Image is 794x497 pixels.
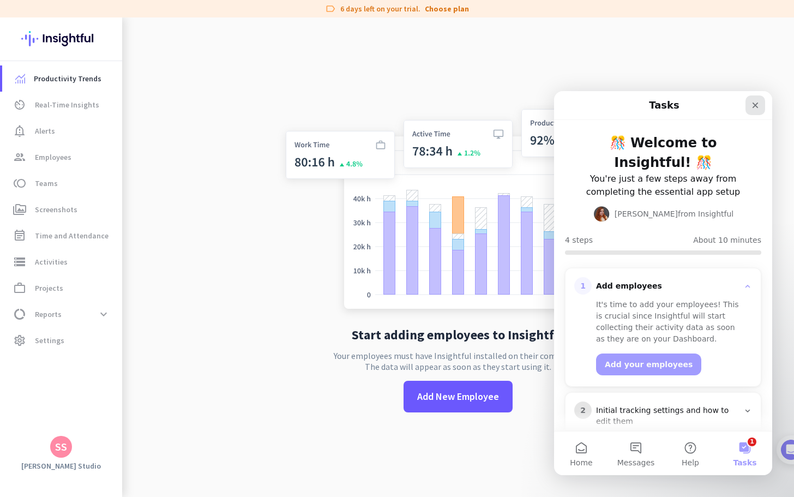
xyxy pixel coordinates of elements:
[13,282,26,295] i: work_outline
[35,308,62,321] span: Reports
[13,98,26,111] i: av_timer
[13,124,26,137] i: notification_important
[35,255,68,268] span: Activities
[35,98,99,111] span: Real-Time Insights
[2,118,122,144] a: notification_importantAlerts
[334,350,582,372] p: Your employees must have Insightful installed on their computers. The data will appear as soon as...
[13,308,26,321] i: data_usage
[2,327,122,354] a: settingsSettings
[35,151,71,164] span: Employees
[35,124,55,137] span: Alerts
[55,441,67,452] div: SS
[35,334,64,347] span: Settings
[404,381,513,412] button: Add New Employee
[554,91,772,475] iframe: Intercom live chat
[2,92,122,118] a: av_timerReal-Time Insights
[2,249,122,275] a: storageActivities
[13,229,26,242] i: event_note
[2,144,122,170] a: groupEmployees
[2,170,122,196] a: tollTeams
[278,103,639,320] img: no-search-results
[35,203,77,216] span: Screenshots
[325,3,336,14] i: label
[15,74,25,83] img: menu-item
[13,177,26,190] i: toll
[13,203,26,216] i: perm_media
[13,151,26,164] i: group
[2,301,122,327] a: data_usageReportsexpand_more
[94,304,113,324] button: expand_more
[352,328,565,342] h2: Start adding employees to Insightful
[2,65,122,92] a: menu-itemProductivity Trends
[35,177,58,190] span: Teams
[2,223,122,249] a: event_noteTime and Attendance
[13,255,26,268] i: storage
[34,72,101,85] span: Productivity Trends
[21,17,101,60] img: Insightful logo
[417,390,499,404] span: Add New Employee
[2,196,122,223] a: perm_mediaScreenshots
[13,334,26,347] i: settings
[35,282,63,295] span: Projects
[2,275,122,301] a: work_outlineProjects
[425,3,469,14] a: Choose plan
[35,229,109,242] span: Time and Attendance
